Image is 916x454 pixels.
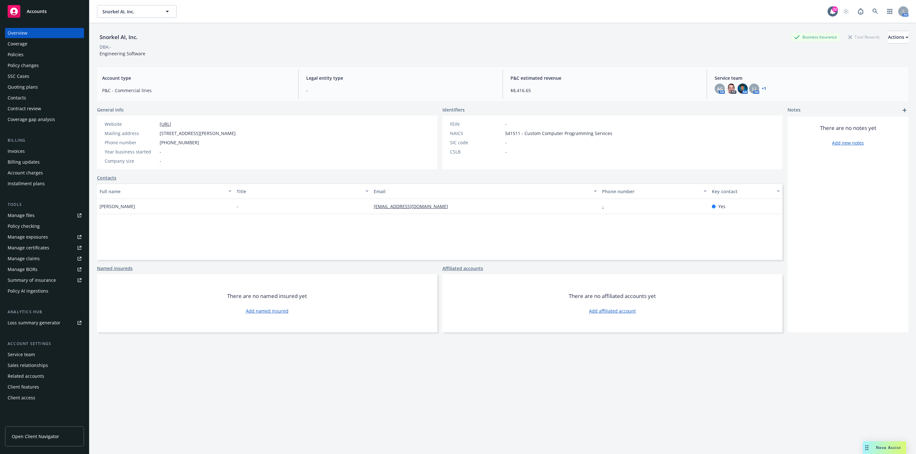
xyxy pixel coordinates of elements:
[8,39,27,49] div: Coverage
[5,39,84,49] a: Coverage
[160,148,161,155] span: -
[589,308,636,314] a: Add affiliated account
[5,93,84,103] a: Contacts
[8,168,43,178] div: Account charges
[718,203,725,210] span: Yes
[5,71,84,81] a: SSC Cases
[510,87,699,94] span: $8,416.65
[738,84,748,94] img: photo
[105,148,157,155] div: Year business started
[8,157,40,167] div: Billing updates
[600,184,709,199] button: Phone number
[788,106,801,114] span: Notes
[8,243,49,253] div: Manage certificates
[450,130,503,137] div: NAICS
[762,87,766,91] a: +1
[505,148,507,155] span: -
[715,75,903,81] span: Service team
[5,82,84,92] a: Quoting plans
[5,114,84,125] a: Coverage gap analysis
[8,221,40,231] div: Policy checking
[246,308,288,314] a: Add named insured
[863,441,906,454] button: Nova Assist
[374,203,453,209] a: [EMAIL_ADDRESS][DOMAIN_NAME]
[8,371,44,381] div: Related accounts
[5,275,84,285] a: Summary of insurance
[8,232,48,242] div: Manage exposures
[8,50,24,60] div: Policies
[8,93,26,103] div: Contacts
[752,85,756,92] span: LI
[510,75,699,81] span: P&C estimated revenue
[306,75,495,81] span: Legal entity type
[845,33,883,41] div: Total Rewards
[5,168,84,178] a: Account charges
[8,360,48,370] div: Sales relationships
[5,104,84,114] a: Contract review
[160,158,161,164] span: -
[105,139,157,146] div: Phone number
[840,5,852,18] a: Start snowing
[8,146,25,156] div: Invoices
[8,71,29,81] div: SSC Cases
[442,265,483,272] a: Affiliated accounts
[5,341,84,347] div: Account settings
[8,82,38,92] div: Quoting plans
[100,44,111,50] div: DBA: -
[100,188,225,195] div: Full name
[5,201,84,208] div: Tools
[160,130,236,137] span: [STREET_ADDRESS][PERSON_NAME]
[791,33,840,41] div: Business Insurance
[5,371,84,381] a: Related accounts
[8,349,35,360] div: Service team
[234,184,371,199] button: Title
[5,179,84,189] a: Installment plans
[5,221,84,231] a: Policy checking
[505,139,507,146] span: -
[97,265,133,272] a: Named insureds
[97,174,116,181] a: Contacts
[160,121,171,127] a: [URL]
[105,121,157,127] div: Website
[8,264,38,274] div: Manage BORs
[5,349,84,360] a: Service team
[505,121,507,127] span: -
[8,382,39,392] div: Client features
[102,87,291,94] span: P&C - Commercial lines
[5,28,84,38] a: Overview
[160,139,199,146] span: [PHONE_NUMBER]
[5,50,84,60] a: Policies
[5,232,84,242] span: Manage exposures
[5,318,84,328] a: Loss summary generator
[27,9,47,14] span: Accounts
[97,184,234,199] button: Full name
[5,264,84,274] a: Manage BORs
[5,309,84,315] div: Analytics hub
[5,60,84,71] a: Policy changes
[5,210,84,220] a: Manage files
[8,275,56,285] div: Summary of insurance
[306,87,495,94] span: -
[450,121,503,127] div: FEIN
[5,146,84,156] a: Invoices
[8,210,35,220] div: Manage files
[869,5,882,18] a: Search
[901,106,908,114] a: add
[100,51,145,57] span: Engineering Software
[12,433,59,440] span: Open Client Navigator
[888,31,908,43] div: Actions
[450,139,503,146] div: SIC code
[442,106,465,113] span: Identifiers
[726,84,736,94] img: photo
[102,75,291,81] span: Account type
[8,179,45,189] div: Installment plans
[5,3,84,20] a: Accounts
[8,286,48,296] div: Policy AI ingestions
[505,130,612,137] span: 541511 - Custom Computer Programming Services
[227,292,307,300] span: There are no named insured yet
[237,188,362,195] div: Title
[5,254,84,264] a: Manage claims
[5,243,84,253] a: Manage certificates
[863,441,871,454] div: Drag to move
[8,104,41,114] div: Contract review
